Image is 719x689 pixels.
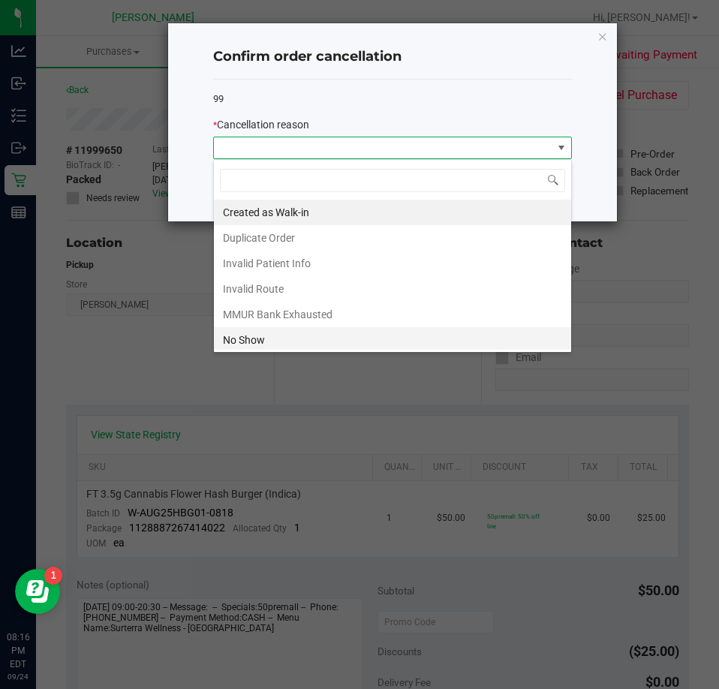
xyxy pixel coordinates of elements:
li: Invalid Patient Info [214,251,571,276]
iframe: Resource center [15,569,60,614]
li: Duplicate Order [214,225,571,251]
li: MMUR Bank Exhausted [214,302,571,327]
span: Cancellation reason [217,119,309,131]
li: Created as Walk-in [214,200,571,225]
iframe: Resource center unread badge [44,567,62,585]
li: Invalid Route [214,276,571,302]
h4: Confirm order cancellation [213,47,572,67]
span: 99 [213,93,224,104]
button: Close [597,27,608,45]
li: No Show [214,327,571,353]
